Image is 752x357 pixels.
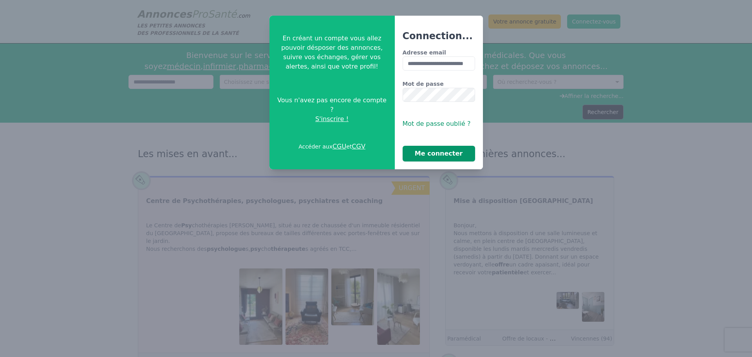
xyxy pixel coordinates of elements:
span: Mot de passe oublié ? [403,120,471,127]
h3: Connection... [403,30,475,42]
p: Accéder aux et [298,142,365,151]
span: S'inscrire ! [315,114,349,124]
span: Vous n'avez pas encore de compte ? [276,96,389,114]
button: Me connecter [403,146,475,161]
p: En créant un compte vous allez pouvoir désposer des annonces, suivre vos échanges, gérer vos aler... [276,34,389,71]
label: Mot de passe [403,80,475,88]
a: CGV [352,143,365,150]
a: CGU [333,143,346,150]
label: Adresse email [403,49,475,56]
